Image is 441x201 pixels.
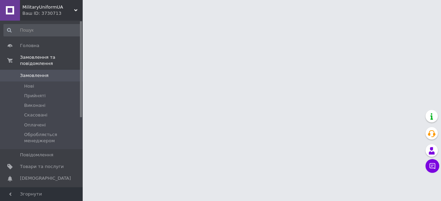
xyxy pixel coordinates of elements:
span: Головна [20,43,39,49]
span: Повідомлення [20,152,53,158]
span: Обробляється менеджером [24,132,81,144]
span: MilitaryUniformUA [22,4,74,10]
span: Замовлення [20,72,49,79]
span: Виконані [24,102,45,109]
span: Замовлення та повідомлення [20,54,83,67]
button: Чат з покупцем [425,159,439,173]
span: Прийняті [24,93,45,99]
span: Оплачені [24,122,46,128]
span: Товари та послуги [20,164,64,170]
span: Скасовані [24,112,48,118]
input: Пошук [3,24,81,36]
div: Ваш ID: 3730713 [22,10,83,16]
span: [DEMOGRAPHIC_DATA] [20,175,71,181]
span: Нові [24,83,34,89]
